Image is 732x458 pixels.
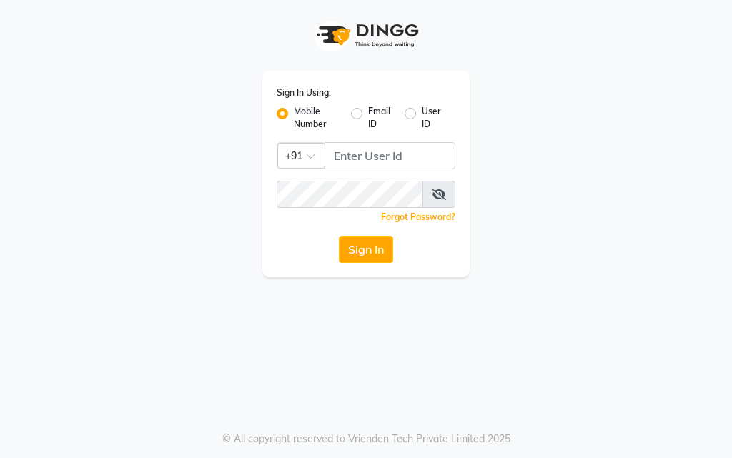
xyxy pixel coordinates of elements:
[277,181,423,208] input: Username
[277,86,331,99] label: Sign In Using:
[422,105,444,131] label: User ID
[309,14,423,56] img: logo1.svg
[325,142,455,169] input: Username
[381,211,455,222] a: Forgot Password?
[339,236,393,263] button: Sign In
[368,105,392,131] label: Email ID
[294,105,340,131] label: Mobile Number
